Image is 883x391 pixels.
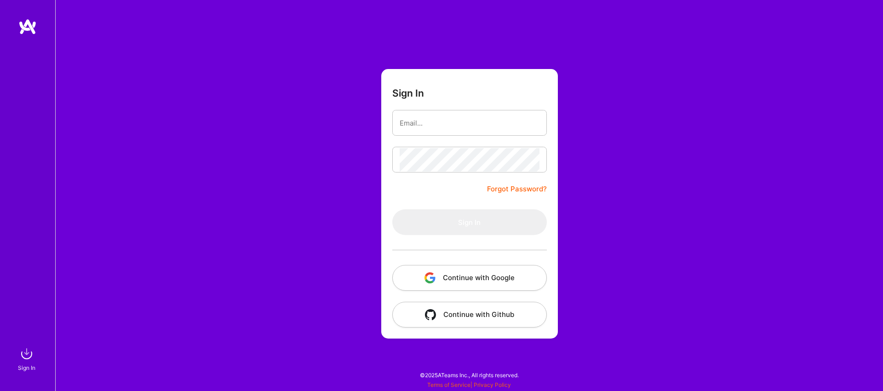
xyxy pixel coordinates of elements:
[474,381,511,388] a: Privacy Policy
[487,184,547,195] a: Forgot Password?
[18,18,37,35] img: logo
[18,363,35,373] div: Sign In
[427,381,511,388] span: |
[427,381,470,388] a: Terms of Service
[392,209,547,235] button: Sign In
[424,272,436,283] img: icon
[400,111,539,135] input: Email...
[425,309,436,320] img: icon
[19,345,36,373] a: sign inSign In
[392,265,547,291] button: Continue with Google
[55,363,883,386] div: © 2025 ATeams Inc., All rights reserved.
[392,87,424,99] h3: Sign In
[17,345,36,363] img: sign in
[392,302,547,328] button: Continue with Github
